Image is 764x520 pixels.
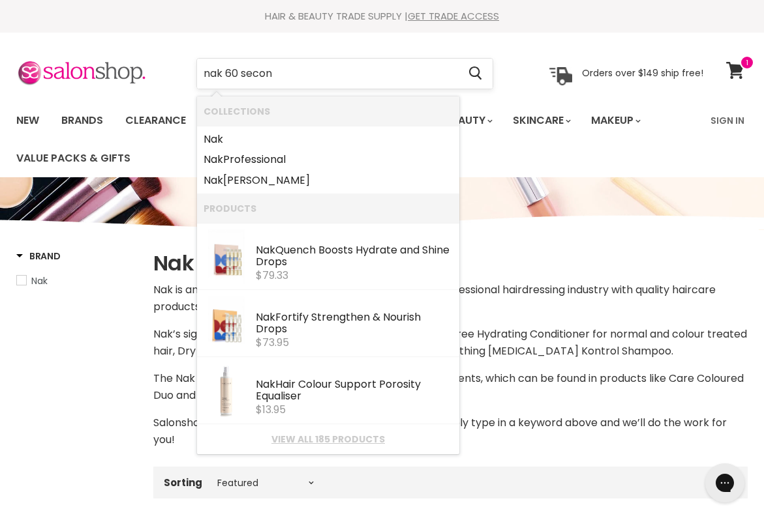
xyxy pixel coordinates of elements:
[256,244,453,269] div: Quench Boosts Hydrate and Shine Drops
[256,311,453,336] div: Fortify Strengthen & Nourish Drops
[204,170,453,191] a: [PERSON_NAME]
[197,96,459,126] li: Collections
[582,67,703,79] p: Orders over $149 ship free!
[256,335,289,350] span: $73.95
[699,459,751,507] iframe: Gorgias live chat messenger
[204,173,223,188] b: Nak
[164,477,202,488] label: Sorting
[153,282,748,315] p: Nak is an Australian owned company that provides the professional hairdressing industry with qual...
[256,377,275,392] b: Nak
[153,326,748,360] p: Nak’s signature range includes the sulphate and paraben-free Hydrating Conditioner for normal and...
[197,149,459,170] li: Collections: Nak Professional
[52,107,113,134] a: Brands
[503,107,579,134] a: Skincare
[153,414,748,448] p: Salonshop offers products in the complete Nak range. Simply type in a keyword above and we’ll do ...
[208,364,245,418] img: NAK05-020.webp
[256,402,286,417] span: $13.95
[204,132,223,147] b: Nak
[16,250,61,263] h3: Brand
[7,145,140,172] a: Value Packs & Gifts
[436,107,500,134] a: Beauty
[7,102,703,177] ul: Main menu
[208,229,245,284] img: quench.webp
[581,107,649,134] a: Makeup
[204,152,223,167] b: Nak
[256,310,275,325] b: Nak
[197,290,459,357] li: Products: Nak Fortify Strengthen & Nourish Drops
[197,223,459,290] li: Products: Nak Quench Boosts Hydrate and Shine Drops
[153,250,748,277] h1: Nak
[153,370,748,404] p: The Nak haircare line also includes natural botanical ingredients, which can be found in products...
[31,274,48,287] span: Nak
[16,274,137,288] a: Nak
[197,357,459,424] li: Products: Nak Hair Colour Support Porosity Equaliser
[7,107,49,134] a: New
[256,268,288,283] span: $79.33
[197,126,459,150] li: Collections: Nak
[204,149,453,170] a: Professional
[197,59,458,89] input: Search
[408,9,499,23] a: GET TRADE ACCESS
[115,107,196,134] a: Clearance
[256,242,275,257] b: Nak
[204,434,453,444] a: View all 185 products
[208,296,245,351] img: NAK01-153.webp
[196,58,493,89] form: Product
[458,59,493,89] button: Search
[197,170,459,194] li: Collections: Naked Tan
[197,424,459,454] li: View All
[256,379,453,403] div: Hair Colour Support Porosity Equaliser
[703,107,752,134] a: Sign In
[197,194,459,223] li: Products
